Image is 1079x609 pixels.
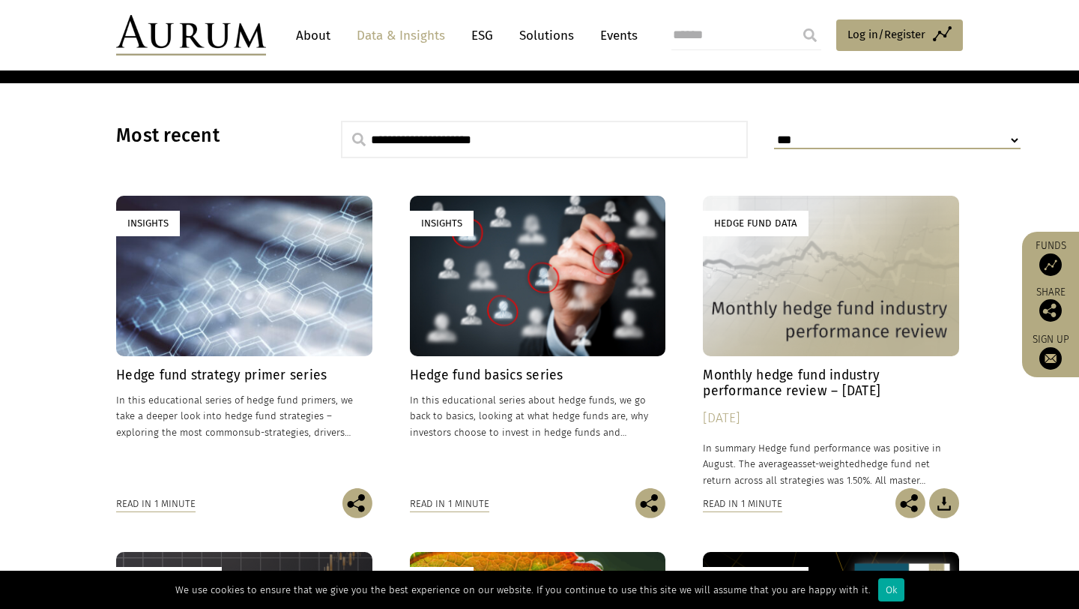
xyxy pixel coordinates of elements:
[288,22,338,49] a: About
[116,496,196,512] div: Read in 1 minute
[244,427,309,438] span: sub-strategies
[116,196,372,487] a: Insights Hedge fund strategy primer series In this educational series of hedge fund primers, we t...
[929,488,959,518] img: Download Article
[1030,333,1072,370] a: Sign up
[1030,239,1072,276] a: Funds
[895,488,925,518] img: Share this post
[593,22,638,49] a: Events
[635,488,665,518] img: Share this post
[878,578,904,601] div: Ok
[703,196,959,487] a: Hedge Fund Data Monthly hedge fund industry performance review – [DATE] [DATE] In summary Hedge f...
[836,19,963,51] a: Log in/Register
[512,22,581,49] a: Solutions
[410,211,474,235] div: Insights
[703,367,959,399] h4: Monthly hedge fund industry performance review – [DATE]
[116,567,222,592] div: Hedge Fund Data
[410,567,474,592] div: Insights
[116,15,266,55] img: Aurum
[1039,347,1062,370] img: Sign up to our newsletter
[410,367,666,383] h4: Hedge fund basics series
[703,440,959,487] p: In summary Hedge fund performance was positive in August. The average hedge fund net return acros...
[793,458,860,469] span: asset-weighted
[349,22,453,49] a: Data & Insights
[1039,253,1062,276] img: Access Funds
[352,133,366,146] img: search.svg
[116,124,303,147] h3: Most recent
[703,408,959,429] div: [DATE]
[1039,299,1062,322] img: Share this post
[703,211,809,235] div: Hedge Fund Data
[116,367,372,383] h4: Hedge fund strategy primer series
[342,488,372,518] img: Share this post
[116,211,180,235] div: Insights
[703,496,782,512] div: Read in 1 minute
[1030,287,1072,322] div: Share
[703,567,809,592] div: Hedge Fund Data
[847,25,925,43] span: Log in/Register
[464,22,501,49] a: ESG
[410,496,489,512] div: Read in 1 minute
[116,392,372,439] p: In this educational series of hedge fund primers, we take a deeper look into hedge fund strategie...
[410,196,666,487] a: Insights Hedge fund basics series In this educational series about hedge funds, we go back to bas...
[795,20,825,50] input: Submit
[410,392,666,439] p: In this educational series about hedge funds, we go back to basics, looking at what hedge funds a...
